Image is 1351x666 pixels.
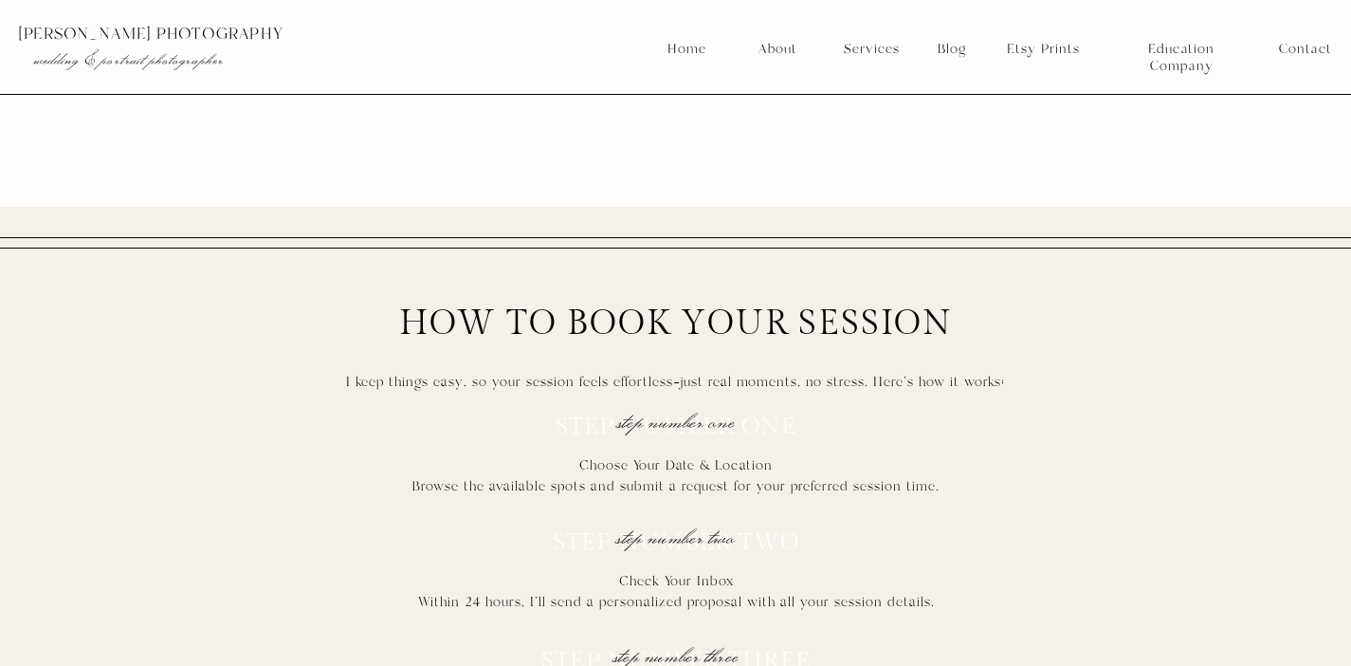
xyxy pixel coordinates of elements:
[33,50,340,69] p: wedding & portrait photographer
[496,532,857,560] h3: step number two
[753,41,801,58] a: About
[666,41,707,58] a: Home
[1279,41,1331,58] a: Contact
[551,527,802,552] h2: step number two
[836,41,906,58] a: Services
[322,455,1030,492] h2: Choose Your Date & Location Browse the available spots and submit a request for your preferred se...
[931,41,973,58] a: Blog
[551,411,802,436] h2: step number one
[314,372,1038,391] h2: I keep things easy, so your session feels effortless—just real moments, no stress. Here’s how it ...
[999,41,1086,58] a: Etsy Prints
[18,26,379,43] p: [PERSON_NAME] photography
[1116,41,1247,58] a: Education Company
[276,571,1077,610] h2: Check Your Inbox Within 24 hours, I’ll send a personalized proposal with all your session details.
[363,308,990,347] h3: how to book your session
[496,416,857,444] h3: step number one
